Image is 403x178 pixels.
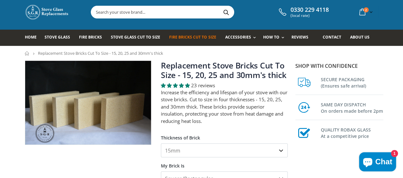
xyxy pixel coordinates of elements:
p: Increase the efficiency and lifespan of your stove with our stove bricks. Cut to size in four thi... [161,89,288,125]
p: Shop with confidence [295,62,383,70]
span: Home [25,34,37,40]
span: About us [350,34,369,40]
span: Contact [322,34,341,40]
a: About us [350,30,374,46]
a: How To [263,30,287,46]
span: 0330 229 4118 [291,6,329,13]
a: Fire Bricks [79,30,107,46]
span: Stove Glass [45,34,70,40]
h3: SAME DAY DISPATCH On orders made before 2pm [321,100,383,114]
a: Replacement Stove Bricks Cut To Size - 15, 20, 25 and 30mm's thick [161,60,286,80]
span: How To [263,34,279,40]
img: Stove Glass Replacement [25,4,69,20]
span: Fire Bricks [79,34,102,40]
a: Reviews [291,30,313,46]
a: Accessories [225,30,259,46]
a: Home [25,51,30,55]
span: 2 [363,7,369,12]
label: Thickness of Brick [161,129,288,141]
span: Reviews [291,34,308,40]
a: Stove Glass [45,30,75,46]
a: Stove Glass Cut To Size [111,30,165,46]
inbox-online-store-chat: Shopify online store chat [357,152,398,173]
input: Search your stove brand... [91,6,305,18]
h3: QUALITY ROBAX GLASS At a competitive price [321,125,383,139]
label: My Brick Is [161,157,288,169]
span: 23 reviews [191,82,215,89]
span: Replacement Stove Bricks Cut To Size - 15, 20, 25 and 30mm's thick [38,50,163,56]
span: Stove Glass Cut To Size [111,34,160,40]
button: Search [219,6,233,18]
span: Fire Bricks Cut To Size [169,34,216,40]
span: 4.78 stars [161,82,191,89]
span: Accessories [225,34,251,40]
span: (local rate) [291,13,329,18]
a: Fire Bricks Cut To Size [169,30,221,46]
a: Contact [322,30,346,46]
h3: SECURE PACKAGING (Ensures safe arrival) [321,75,383,89]
a: 2 [357,6,374,18]
img: 4_fire_bricks_1aa33a0b-dc7a-4843-b288-55f1aa0e36c3_800x_crop_center.jpeg [25,61,151,145]
a: Home [25,30,41,46]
